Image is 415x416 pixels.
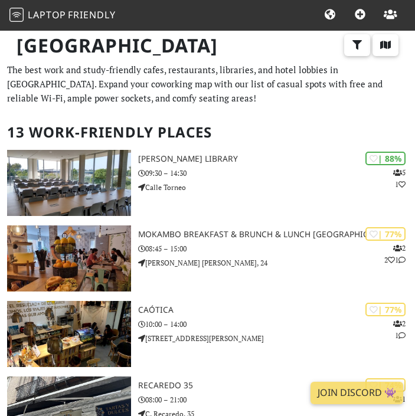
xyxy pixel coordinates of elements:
[138,182,415,193] p: Calle Torneo
[384,243,406,265] p: 2 2 1
[365,152,406,165] div: | 88%
[138,257,415,268] p: [PERSON_NAME] [PERSON_NAME], 24
[7,225,131,291] img: Mokambo Breakfast & Brunch & Lunch Sevilla
[9,5,116,26] a: LaptopFriendly LaptopFriendly
[393,167,406,189] p: 5 1
[365,303,406,316] div: | 77%
[365,227,406,241] div: | 77%
[7,150,131,216] img: Felipe González Márquez Library
[311,382,403,404] a: Join Discord 👾
[7,63,408,105] p: The best work and study-friendly cafes, restaurants, libraries, and hotel lobbies in [GEOGRAPHIC_...
[393,318,406,340] p: 2 1
[68,8,115,21] span: Friendly
[138,319,415,330] p: 10:00 – 14:00
[7,114,408,150] h2: 13 Work-Friendly Places
[138,394,415,405] p: 08:00 – 21:00
[9,8,24,22] img: LaptopFriendly
[138,230,415,240] h3: Mokambo Breakfast & Brunch & Lunch [GEOGRAPHIC_DATA]
[28,8,66,21] span: Laptop
[7,301,131,367] img: Caótica
[138,305,415,315] h3: Caótica
[138,154,415,164] h3: [PERSON_NAME] Library
[138,168,415,179] p: 09:30 – 14:30
[7,30,408,62] h1: [GEOGRAPHIC_DATA]
[138,333,415,344] p: [STREET_ADDRESS][PERSON_NAME]
[138,243,415,254] p: 08:45 – 15:00
[138,381,415,391] h3: Recaredo 35
[365,378,406,392] div: | 74%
